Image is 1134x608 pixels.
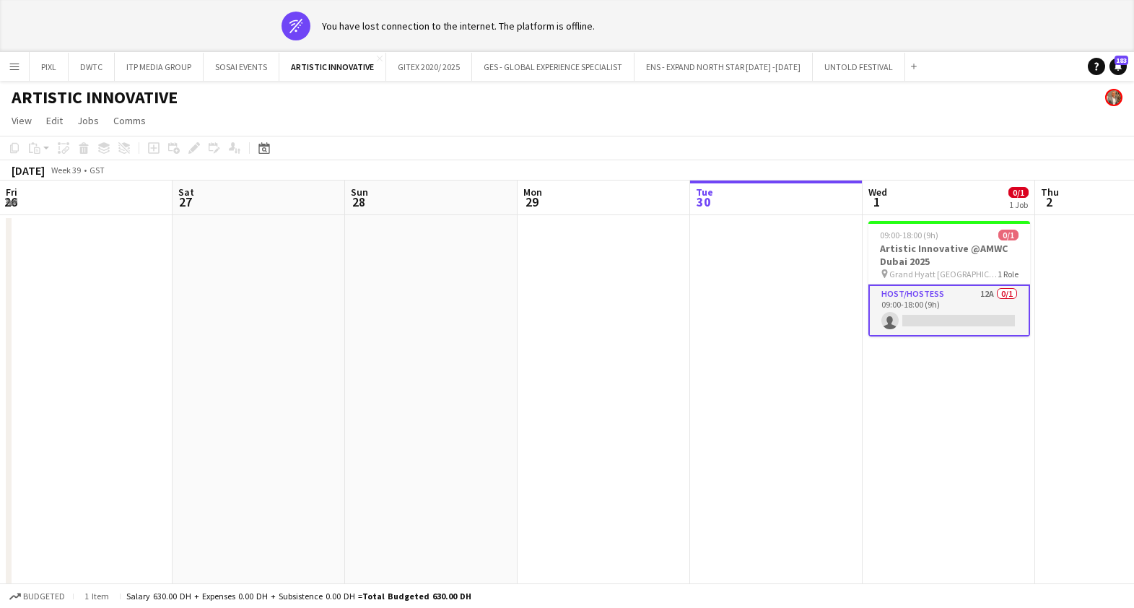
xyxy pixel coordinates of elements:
[521,194,542,210] span: 29
[889,269,998,279] span: Grand Hyatt [GEOGRAPHIC_DATA]
[6,186,17,199] span: Fri
[178,186,194,199] span: Sat
[48,165,84,175] span: Week 39
[7,589,67,604] button: Budgeted
[998,230,1019,240] span: 0/1
[998,269,1019,279] span: 1 Role
[90,165,105,175] div: GST
[813,53,905,81] button: UNTOLD FESTIVAL
[4,194,17,210] span: 26
[126,591,471,602] div: Salary 630.00 DH + Expenses 0.00 DH + Subsistence 0.00 DH =
[79,591,114,602] span: 1 item
[77,114,99,127] span: Jobs
[204,53,279,81] button: SOSAI EVENTS
[115,53,204,81] button: ITP MEDIA GROUP
[113,114,146,127] span: Comms
[1109,58,1127,75] a: 183
[71,111,105,130] a: Jobs
[634,53,813,81] button: ENS - EXPAND NORTH STAR [DATE] -[DATE]
[12,114,32,127] span: View
[362,591,471,602] span: Total Budgeted 630.00 DH
[279,53,386,81] button: ARTISTIC INNOVATIVE
[30,53,69,81] button: PIXL
[349,194,368,210] span: 28
[322,19,595,32] div: You have lost connection to the internet. The platform is offline.
[46,114,63,127] span: Edit
[868,285,1030,336] app-card-role: Host/Hostess12A0/109:00-18:00 (9h)
[176,194,194,210] span: 27
[1115,56,1128,65] span: 183
[40,111,69,130] a: Edit
[868,186,887,199] span: Wed
[868,221,1030,336] app-job-card: 09:00-18:00 (9h)0/1Artistic Innovative @AMWC Dubai 2025 Grand Hyatt [GEOGRAPHIC_DATA]1 RoleHost/H...
[12,87,178,108] h1: ARTISTIC INNOVATIVE
[696,186,713,199] span: Tue
[866,194,887,210] span: 1
[694,194,713,210] span: 30
[1009,199,1028,210] div: 1 Job
[69,53,115,81] button: DWTC
[12,163,45,178] div: [DATE]
[108,111,152,130] a: Comms
[386,53,472,81] button: GITEX 2020/ 2025
[880,230,938,240] span: 09:00-18:00 (9h)
[472,53,634,81] button: GES - GLOBAL EXPERIENCE SPECIALIST
[23,591,65,602] span: Budgeted
[6,111,38,130] a: View
[1008,187,1029,198] span: 0/1
[1041,186,1059,199] span: Thu
[1105,89,1122,106] app-user-avatar: Clinton Appel
[351,186,368,199] span: Sun
[1039,194,1059,210] span: 2
[868,242,1030,268] h3: Artistic Innovative @AMWC Dubai 2025
[523,186,542,199] span: Mon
